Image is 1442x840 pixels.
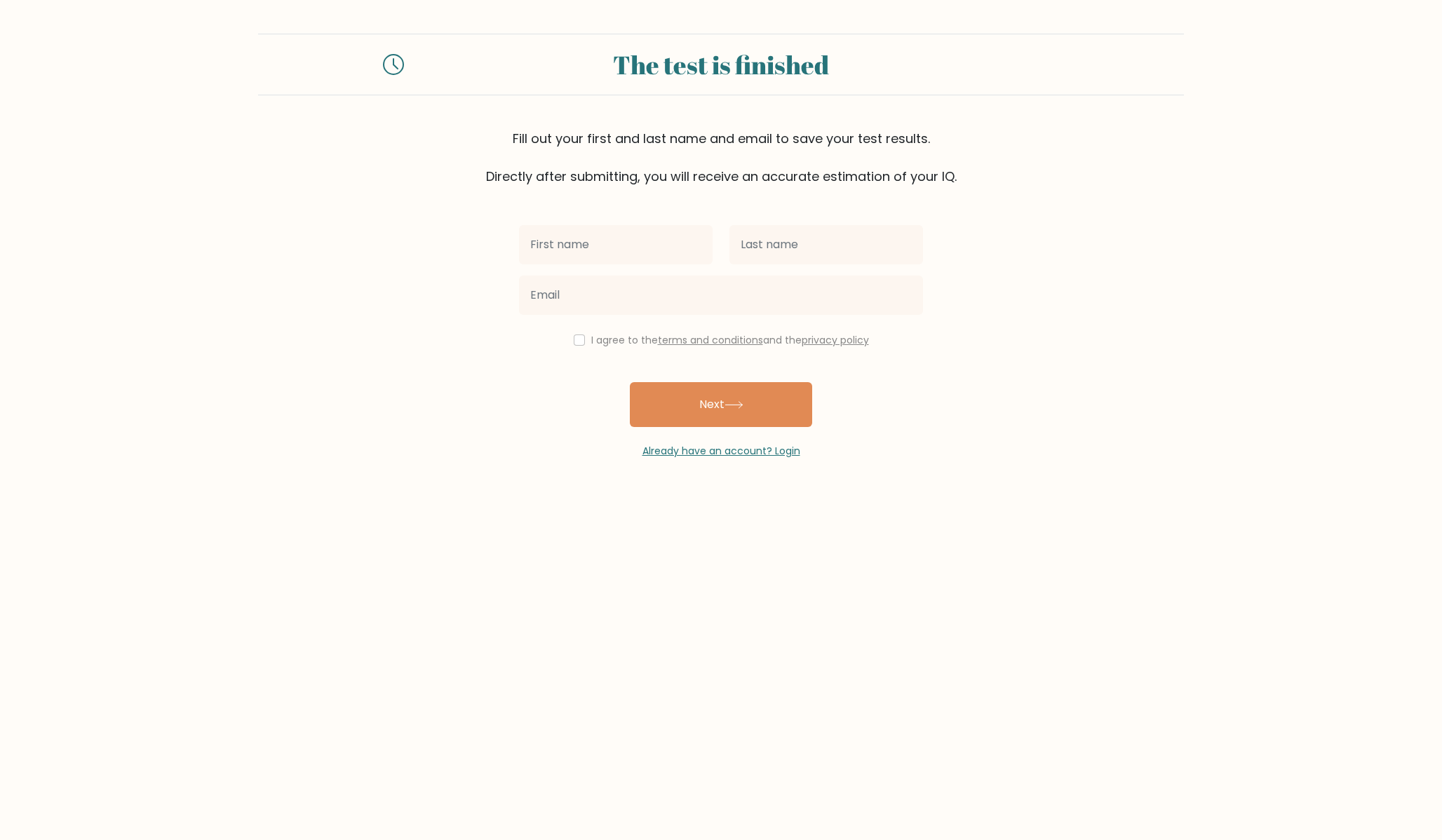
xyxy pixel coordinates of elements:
[802,333,869,347] a: privacy policy
[658,333,763,347] a: terms and conditions
[519,225,713,264] input: First name
[258,129,1184,186] div: Fill out your first and last name and email to save your test results. Directly after submitting,...
[642,444,800,458] a: Already have an account? Login
[591,333,869,347] label: I agree to the and the
[421,46,1021,83] div: The test is finished
[519,276,923,315] input: Email
[630,382,812,427] button: Next
[729,225,923,264] input: Last name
